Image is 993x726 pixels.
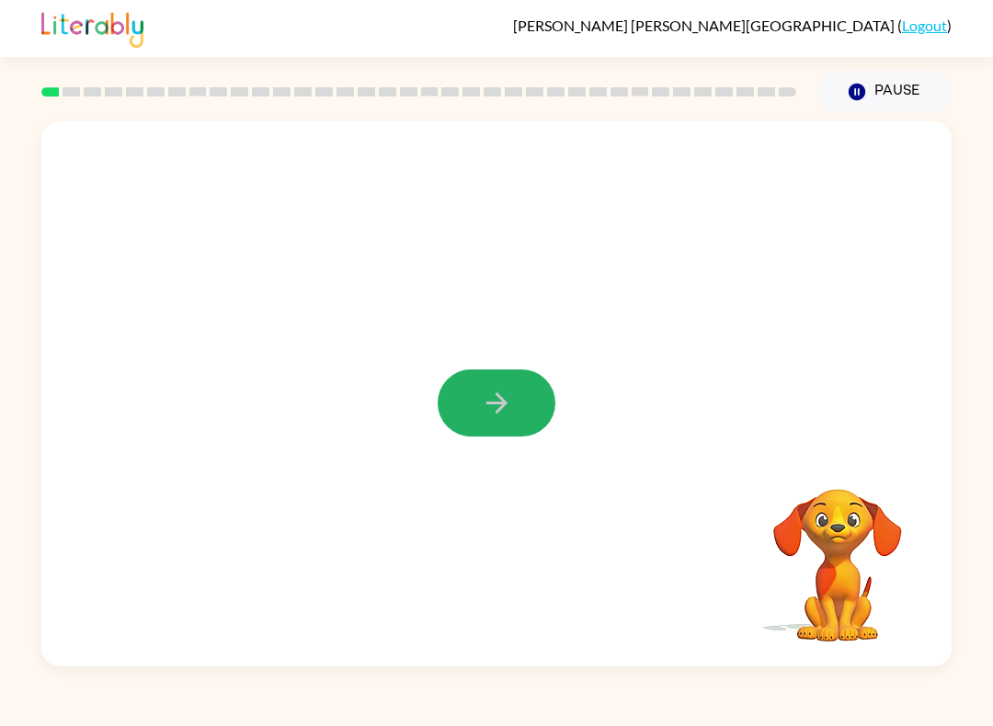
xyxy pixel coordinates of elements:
div: ( ) [513,17,952,34]
a: Logout [902,17,947,34]
button: Pause [818,71,952,113]
video: Your browser must support playing .mp4 files to use Literably. Please try using another browser. [746,460,930,644]
img: Literably [41,7,143,48]
span: [PERSON_NAME] [PERSON_NAME][GEOGRAPHIC_DATA] [513,17,897,34]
